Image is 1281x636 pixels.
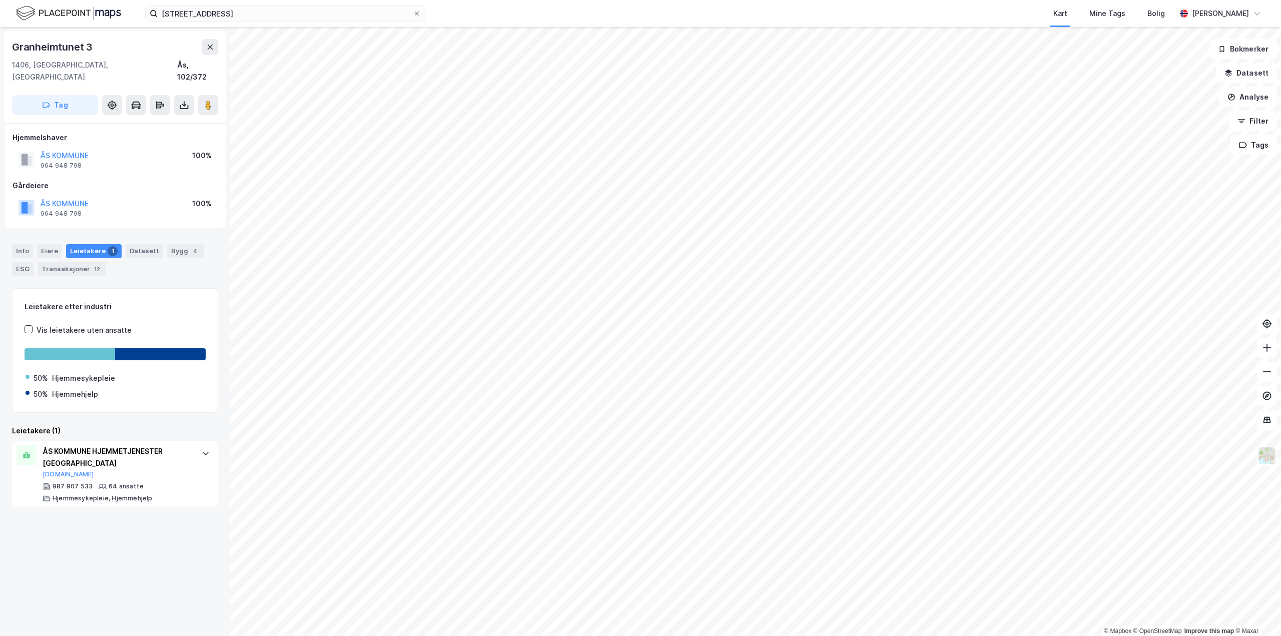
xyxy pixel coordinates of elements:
[1133,627,1182,634] a: OpenStreetMap
[13,180,218,192] div: Gårdeiere
[126,244,163,258] div: Datasett
[25,301,206,313] div: Leietakere etter industri
[1257,446,1276,465] img: Z
[13,132,218,144] div: Hjemmelshaver
[37,244,62,258] div: Eiere
[1192,8,1249,20] div: [PERSON_NAME]
[43,445,192,469] div: ÅS KOMMUNE HJEMMETJENESTER [GEOGRAPHIC_DATA]
[1230,135,1277,155] button: Tags
[192,150,212,162] div: 100%
[177,59,218,83] div: Ås, 102/372
[1209,39,1277,59] button: Bokmerker
[1229,111,1277,131] button: Filter
[53,482,93,490] div: 987 907 533
[1147,8,1165,20] div: Bolig
[52,388,98,400] div: Hjemmehjelp
[12,262,34,276] div: ESG
[38,262,106,276] div: Transaksjoner
[66,244,122,258] div: Leietakere
[34,372,48,384] div: 50%
[16,5,121,22] img: logo.f888ab2527a4732fd821a326f86c7f29.svg
[41,162,82,170] div: 964 948 798
[37,324,132,336] div: Vis leietakere uten ansatte
[92,264,102,274] div: 12
[109,482,144,490] div: 64 ansatte
[52,372,115,384] div: Hjemmesykepleie
[192,198,212,210] div: 100%
[53,494,153,502] div: Hjemmesykepleie, Hjemmehjelp
[43,470,94,478] button: [DOMAIN_NAME]
[1219,87,1277,107] button: Analyse
[1089,8,1125,20] div: Mine Tags
[12,59,177,83] div: 1406, [GEOGRAPHIC_DATA], [GEOGRAPHIC_DATA]
[1104,627,1131,634] a: Mapbox
[12,425,218,437] div: Leietakere (1)
[108,246,118,256] div: 1
[190,246,200,256] div: 4
[41,210,82,218] div: 964 948 798
[1184,627,1234,634] a: Improve this map
[12,39,95,55] div: Granheimtunet 3
[1216,63,1277,83] button: Datasett
[1231,588,1281,636] iframe: Chat Widget
[12,244,33,258] div: Info
[167,244,204,258] div: Bygg
[158,6,413,21] input: Søk på adresse, matrikkel, gårdeiere, leietakere eller personer
[12,95,98,115] button: Tag
[1053,8,1067,20] div: Kart
[1231,588,1281,636] div: Kontrollprogram for chat
[34,388,48,400] div: 50%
